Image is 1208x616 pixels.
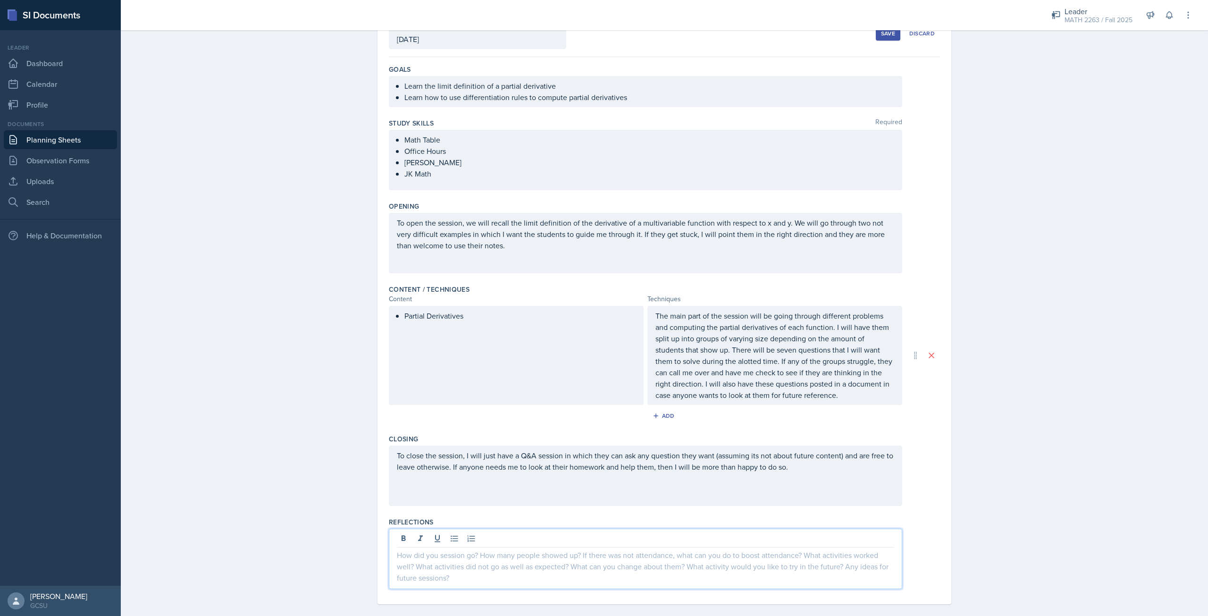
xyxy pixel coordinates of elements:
p: JK Math [404,168,894,179]
a: Calendar [4,75,117,93]
p: Learn the limit definition of a partial derivative [404,80,894,92]
a: Search [4,193,117,211]
label: Closing [389,434,418,444]
div: Discard [909,30,935,37]
label: Opening [389,202,419,211]
button: Add [649,409,680,423]
p: To open the session, we will recall the limit definition of the derivative of a multivariable fun... [397,217,894,251]
div: GCSU [30,601,87,610]
p: [PERSON_NAME] [404,157,894,168]
a: Uploads [4,172,117,191]
button: Discard [904,26,940,41]
p: To close the session, I will just have a Q&A session in which they can ask any question they want... [397,450,894,473]
div: Add [654,412,675,420]
p: The main part of the session will be going through different problems and computing the partial d... [655,310,894,401]
a: Dashboard [4,54,117,73]
label: Content / Techniques [389,285,470,294]
button: Save [876,26,900,41]
span: Required [875,118,902,128]
div: Techniques [647,294,902,304]
div: Leader [1065,6,1132,17]
label: Study Skills [389,118,434,128]
p: Math Table [404,134,894,145]
p: Office Hours [404,145,894,157]
label: Reflections [389,517,434,527]
a: Profile [4,95,117,114]
div: Help & Documentation [4,226,117,245]
div: MATH 2263 / Fall 2025 [1065,15,1132,25]
p: Partial Derivatives [404,310,636,321]
a: Observation Forms [4,151,117,170]
a: Planning Sheets [4,130,117,149]
div: Save [881,30,895,37]
div: [PERSON_NAME] [30,591,87,601]
label: Goals [389,65,411,74]
div: Documents [4,120,117,128]
p: Learn how to use differentiation rules to compute partial derivatives [404,92,894,103]
div: Content [389,294,644,304]
div: Leader [4,43,117,52]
